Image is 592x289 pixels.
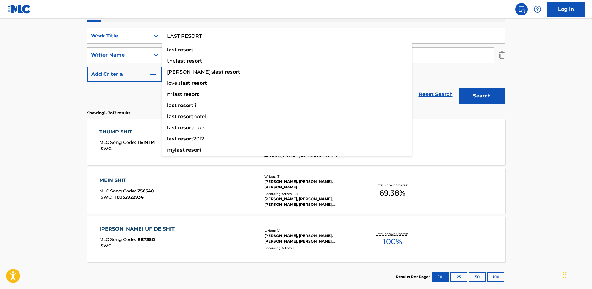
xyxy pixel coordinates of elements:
[173,91,182,97] strong: last
[167,147,175,153] span: my
[167,47,177,53] strong: last
[167,136,177,142] strong: last
[264,233,358,244] div: [PERSON_NAME], [PERSON_NAME], [PERSON_NAME], [PERSON_NAME], [PERSON_NAME], [PERSON_NAME]
[7,5,31,14] img: MLC Logo
[87,28,505,107] form: Search Form
[184,91,199,97] strong: resort
[99,146,114,151] span: ISWC :
[167,114,177,119] strong: last
[167,69,214,75] span: [PERSON_NAME]'s
[99,177,154,184] div: MEIN SHIT
[396,274,431,280] p: Results Per Page:
[487,272,504,282] button: 100
[561,259,592,289] iframe: Chat Widget
[87,110,130,116] p: Showing 1 - 3 of 3 results
[91,32,147,40] div: Work Title
[186,147,201,153] strong: resort
[192,80,207,86] strong: resort
[264,228,358,233] div: Writers ( 6 )
[264,246,358,250] div: Recording Artists ( 0 )
[547,2,585,17] a: Log In
[167,102,177,108] strong: last
[167,58,176,64] span: the
[137,188,154,194] span: Z56540
[99,128,155,136] div: THUMP SHIT
[91,51,147,59] div: Writer Name
[137,237,155,242] span: BE73SG
[264,179,358,190] div: [PERSON_NAME], [PERSON_NAME], [PERSON_NAME]
[87,216,505,262] a: [PERSON_NAME] UF DE SHITMLC Song Code:BE73SGISWC:Writers (6)[PERSON_NAME], [PERSON_NAME], [PERSON...
[499,47,505,63] img: Delete Criterion
[114,194,144,200] span: T8032922934
[416,88,456,101] a: Reset Search
[379,188,405,199] span: 69.38 %
[99,225,178,233] div: [PERSON_NAME] UF DE SHIT
[87,167,505,214] a: MEIN SHITMLC Song Code:Z56540ISWC:T8032922934Writers (3)[PERSON_NAME], [PERSON_NAME], [PERSON_NAM...
[99,194,114,200] span: ISWC :
[264,174,358,179] div: Writers ( 3 )
[450,272,467,282] button: 25
[99,188,137,194] span: MLC Song Code :
[193,125,205,131] span: cues
[87,119,505,165] a: THUMP SHITMLC Song Code:TE1NTMISWC:Writers (8)[PERSON_NAME], [PERSON_NAME], [PERSON_NAME], [PERSO...
[167,125,177,131] strong: last
[149,71,157,78] img: 9d2ae6d4665cec9f34b9.svg
[515,3,528,15] a: Public Search
[187,58,202,64] strong: resort
[383,236,402,247] span: 100 %
[469,272,486,282] button: 50
[214,69,223,75] strong: last
[376,231,409,236] p: Total Known Shares:
[193,102,196,108] span: ii
[518,6,525,13] img: search
[99,140,137,145] span: MLC Song Code :
[99,243,114,248] span: ISWC :
[193,114,206,119] span: hotel
[99,237,137,242] span: MLC Song Code :
[176,58,185,64] strong: last
[87,67,162,82] button: Add Criteria
[264,196,358,207] div: [PERSON_NAME], [PERSON_NAME], [PERSON_NAME], [PERSON_NAME], [PERSON_NAME]
[531,3,544,15] div: Help
[137,140,155,145] span: TE1NTM
[178,47,193,53] strong: resort
[534,6,541,13] img: help
[432,272,449,282] button: 10
[175,147,185,153] strong: last
[459,88,505,104] button: Search
[563,265,567,284] div: Drag
[178,114,193,119] strong: resort
[193,136,204,142] span: 2012
[167,80,181,86] span: love's
[167,91,173,97] span: nr
[178,125,193,131] strong: resort
[178,102,193,108] strong: resort
[178,136,193,142] strong: resort
[376,183,409,188] p: Total Known Shares:
[264,192,358,196] div: Recording Artists ( 10 )
[181,80,190,86] strong: last
[225,69,240,75] strong: resort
